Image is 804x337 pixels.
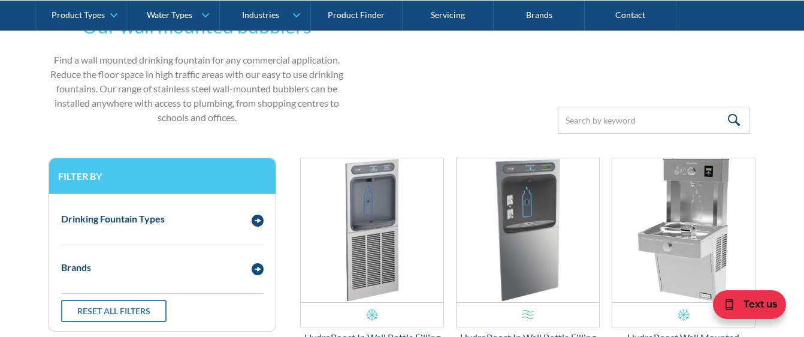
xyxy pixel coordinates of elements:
[301,158,443,302] img: HydroBoost In Wall Bottle Filling Station (Refrigerated)
[61,212,165,226] div: Drinking Fountain Types
[61,260,91,275] div: Brands
[684,277,804,337] iframe: podium webchat widget bubble
[558,107,749,134] input: Search by keyword
[147,10,192,20] div: Water Types
[49,53,346,125] p: Find a wall mounted drinking fountain for any commercial application. Reduce the floor space in h...
[242,10,279,20] div: Industries
[52,10,105,20] div: Product Types
[58,170,267,182] h3: Filter by
[457,158,599,302] img: HydroBoost In Wall Bottle Filling Station (Non-refrigerated)
[612,158,755,302] img: HydroBoost Wall Mounted Drinking Fountain & Bottle Filling Station Vandal Resistant
[61,300,167,322] a: Reset all filters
